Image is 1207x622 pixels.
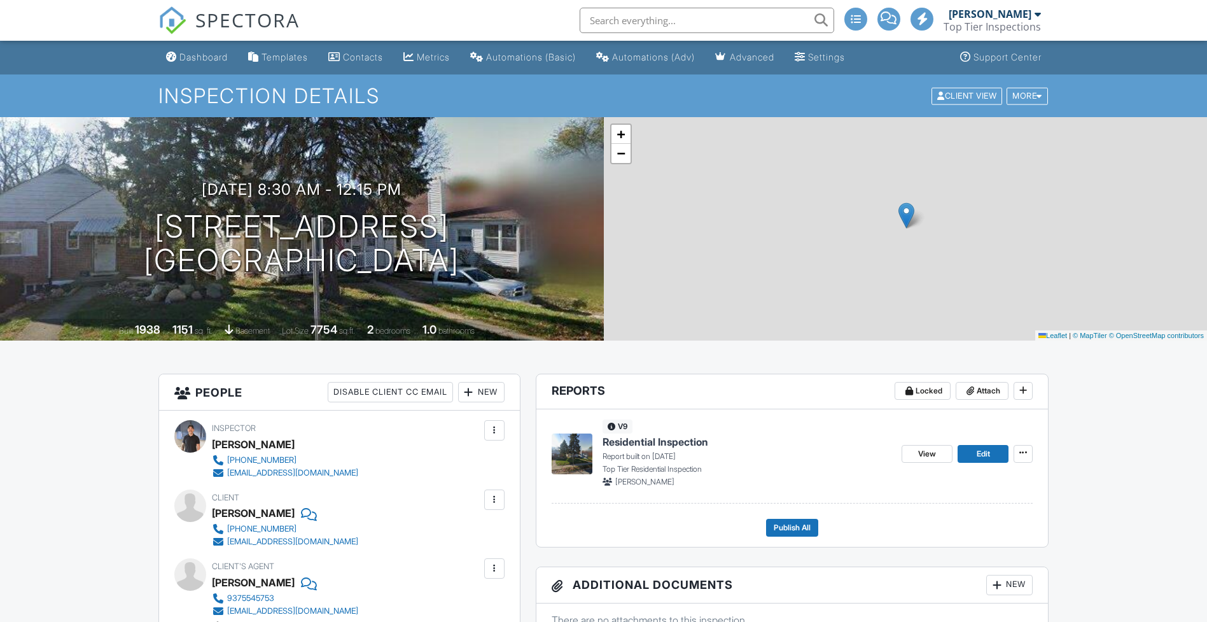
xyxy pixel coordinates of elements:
[422,323,436,336] div: 1.0
[212,493,239,502] span: Client
[195,6,300,33] span: SPECTORA
[339,326,355,336] span: sq.ft.
[398,46,455,69] a: Metrics
[536,567,1049,604] h3: Additional Documents
[227,593,274,604] div: 9375545753
[790,46,850,69] a: Settings
[1073,332,1107,339] a: © MapTiler
[243,46,313,69] a: Templates
[458,382,505,402] div: New
[310,323,337,336] div: 7754
[1069,332,1071,339] span: |
[611,144,631,163] a: Zoom out
[158,6,186,34] img: The Best Home Inspection Software - Spectora
[212,435,295,454] div: [PERSON_NAME]
[1109,332,1204,339] a: © OpenStreetMap contributors
[343,52,383,62] div: Contacts
[212,467,358,479] a: [EMAIL_ADDRESS][DOMAIN_NAME]
[212,535,358,548] a: [EMAIL_ADDRESS][DOMAIN_NAME]
[227,455,297,465] div: [PHONE_NUMBER]
[323,46,388,69] a: Contacts
[710,46,779,69] a: Advanced
[144,210,459,278] h1: [STREET_ADDRESS] [GEOGRAPHIC_DATA]
[417,52,450,62] div: Metrics
[212,454,358,467] a: [PHONE_NUMBER]
[375,326,410,336] span: bedrooms
[930,90,1005,100] a: Client View
[159,374,520,411] h3: People
[465,46,581,69] a: Automations (Basic)
[367,323,373,336] div: 2
[227,537,358,547] div: [EMAIL_ADDRESS][DOMAIN_NAME]
[119,326,133,336] span: Built
[158,85,1049,107] h1: Inspection Details
[172,323,193,336] div: 1151
[135,323,160,336] div: 1938
[227,524,297,534] div: [PHONE_NUMBER]
[179,52,228,62] div: Dashboard
[898,202,914,229] img: Marker
[808,52,845,62] div: Settings
[195,326,213,336] span: sq. ft.
[438,326,475,336] span: bathrooms
[944,20,1041,33] div: Top Tier Inspections
[227,606,358,616] div: [EMAIL_ADDRESS][DOMAIN_NAME]
[612,52,695,62] div: Automations (Adv)
[617,145,625,161] span: −
[282,326,309,336] span: Lot Size
[1007,87,1048,104] div: More
[580,8,834,33] input: Search everything...
[617,126,625,142] span: +
[611,125,631,144] a: Zoom in
[486,52,576,62] div: Automations (Basic)
[212,504,295,523] div: [PERSON_NAME]
[212,523,358,535] a: [PHONE_NUMBER]
[931,87,1002,104] div: Client View
[158,17,300,44] a: SPECTORA
[262,52,308,62] div: Templates
[227,468,358,478] div: [EMAIL_ADDRESS][DOMAIN_NAME]
[1038,332,1067,339] a: Leaflet
[202,181,401,198] h3: [DATE] 8:30 am - 12:15 pm
[955,46,1047,69] a: Support Center
[212,423,256,433] span: Inspector
[235,326,270,336] span: basement
[328,382,453,402] div: Disable Client CC Email
[212,562,274,571] span: Client's Agent
[949,8,1031,20] div: [PERSON_NAME]
[212,592,358,605] a: 9375545753
[986,575,1033,595] div: New
[591,46,700,69] a: Automations (Advanced)
[730,52,774,62] div: Advanced
[212,573,295,592] a: [PERSON_NAME]
[161,46,233,69] a: Dashboard
[212,605,358,618] a: [EMAIL_ADDRESS][DOMAIN_NAME]
[973,52,1042,62] div: Support Center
